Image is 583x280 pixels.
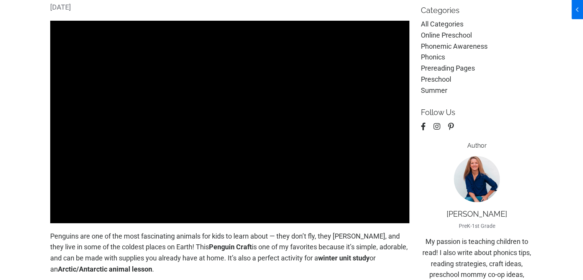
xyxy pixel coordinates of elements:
[421,142,533,149] h6: Author
[421,30,533,41] a: online preschool
[421,52,533,63] a: phonics
[421,6,533,15] p: Categories
[318,254,370,262] strong: winter unit study
[421,209,533,219] p: [PERSON_NAME]
[421,63,533,74] a: prereading pages
[421,19,533,30] a: All Categories
[1,5,10,14] span: chevron_left
[50,2,410,13] span: [DATE]
[421,85,533,96] a: summer
[209,243,252,251] strong: Penguin Craft
[58,265,152,273] strong: Arctic/Antarctic animal lesson
[421,222,533,230] p: PreK-1st Grade
[421,74,533,85] a: preschool
[421,108,533,117] p: Follow Us
[421,41,533,52] a: phonemic awareness
[50,231,410,275] p: Penguins are one of the most fascinating animals for kids to learn about — they don’t fly, they [...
